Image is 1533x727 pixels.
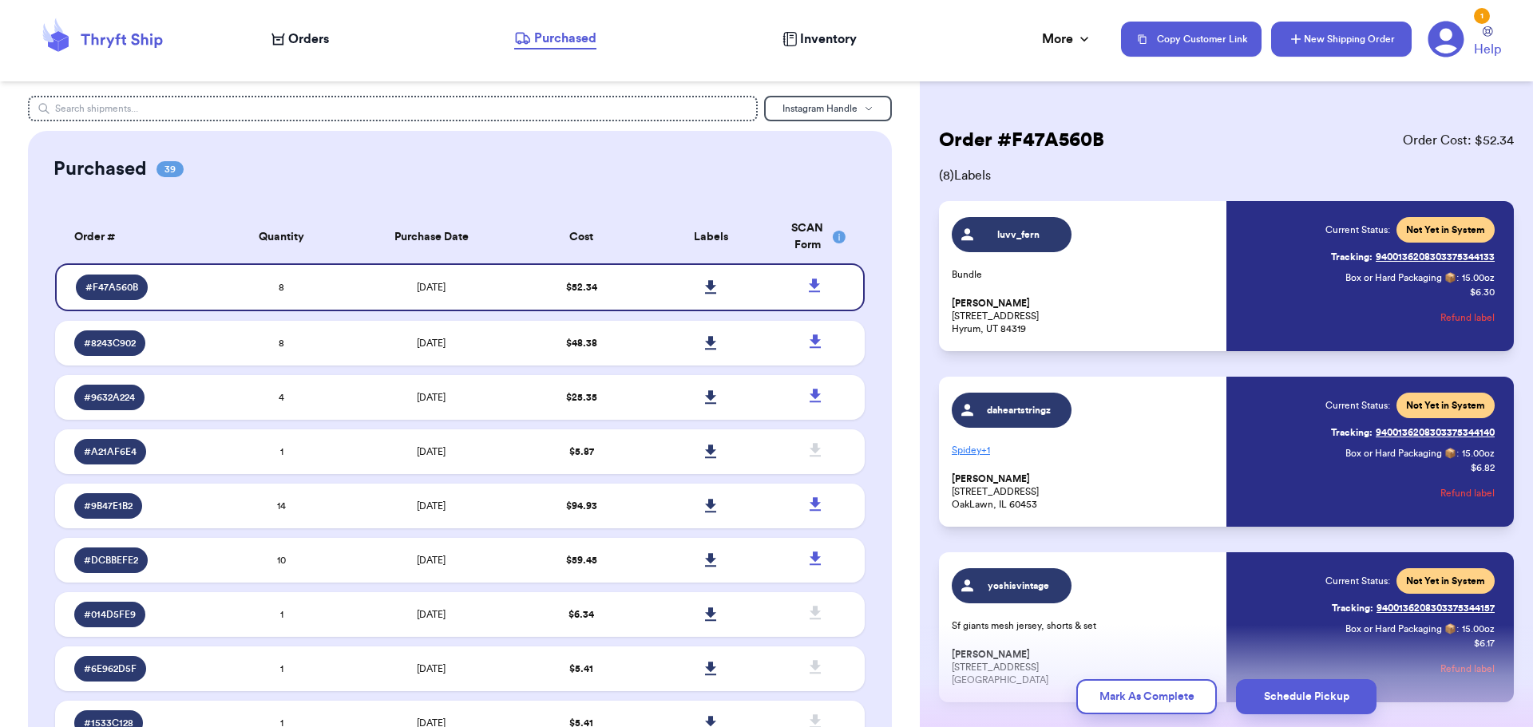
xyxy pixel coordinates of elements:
[566,283,597,292] span: $ 52.34
[782,30,857,49] a: Inventory
[84,608,136,621] span: # 014D5FE9
[1406,223,1485,236] span: Not Yet in System
[1428,21,1464,57] a: 1
[1456,622,1459,635] span: :
[277,501,286,511] span: 14
[981,404,1057,417] span: daheartstringz
[1474,637,1495,650] p: $ 6.17
[1474,8,1490,24] div: 1
[55,211,217,263] th: Order #
[1406,575,1485,587] span: Not Yet in System
[279,393,284,402] span: 4
[1471,461,1495,474] p: $ 6.82
[566,393,597,402] span: $ 25.35
[85,281,138,294] span: # F47A560B
[417,283,446,292] span: [DATE]
[568,610,594,619] span: $ 6.34
[534,29,596,48] span: Purchased
[569,447,594,456] span: $ 5.87
[1331,251,1373,263] span: Tracking:
[1325,223,1390,236] span: Current Status:
[952,437,1217,463] p: Spidey
[217,211,347,263] th: Quantity
[782,104,858,113] span: Instagram Handle
[952,268,1217,281] p: Bundle
[277,555,286,565] span: 10
[417,393,446,402] span: [DATE]
[1474,26,1501,59] a: Help
[53,156,147,182] h2: Purchased
[952,649,1030,661] span: [PERSON_NAME]
[417,664,446,674] span: [DATE]
[84,554,138,567] span: # DCBBEFE2
[1331,420,1495,445] a: Tracking:9400136208303375344140
[417,447,446,456] span: [DATE]
[1271,22,1412,57] button: New Shipping Order
[417,610,446,619] span: [DATE]
[952,648,1217,686] p: [STREET_ADDRESS] [GEOGRAPHIC_DATA]
[566,501,597,511] span: $ 94.93
[84,500,133,512] span: # 9B47E1B2
[1403,131,1514,150] span: Order Cost: $ 52.34
[646,211,775,263] th: Labels
[1345,448,1456,458] span: Box or Hard Packaging 📦
[84,391,135,404] span: # 9632A224
[1462,271,1495,284] span: 15.00 oz
[981,228,1057,241] span: luvv_fern
[347,211,517,263] th: Purchase Date
[417,555,446,565] span: [DATE]
[517,211,646,263] th: Cost
[417,338,446,348] span: [DATE]
[1076,679,1217,714] button: Mark As Complete
[1440,476,1495,511] button: Refund label
[279,338,284,348] span: 8
[1474,40,1501,59] span: Help
[764,96,892,121] button: Instagram Handle
[939,166,1514,185] span: ( 8 ) Labels
[1440,300,1495,335] button: Refund label
[271,30,329,49] a: Orders
[800,30,857,49] span: Inventory
[1345,273,1456,283] span: Box or Hard Packaging 📦
[981,579,1057,592] span: yoshisvintage
[1440,651,1495,686] button: Refund label
[1331,244,1495,270] a: Tracking:9400136208303375344133
[84,662,137,675] span: # 6E962D5F
[566,338,597,348] span: $ 48.38
[952,473,1030,485] span: [PERSON_NAME]
[288,30,329,49] span: Orders
[952,298,1030,310] span: [PERSON_NAME]
[981,445,990,455] span: + 1
[952,472,1217,511] p: [STREET_ADDRESS] OakLawn, IL 60453
[84,337,136,350] span: # 8243C902
[514,29,596,49] a: Purchased
[417,501,446,511] span: [DATE]
[1462,447,1495,460] span: 15.00 oz
[280,664,283,674] span: 1
[1325,399,1390,412] span: Current Status:
[1042,30,1092,49] div: More
[1345,624,1456,634] span: Box or Hard Packaging 📦
[1325,575,1390,587] span: Current Status:
[1456,271,1459,284] span: :
[1456,447,1459,460] span: :
[28,96,759,121] input: Search shipments...
[566,555,597,565] span: $ 59.45
[156,161,184,177] span: 39
[1332,602,1373,614] span: Tracking:
[1236,679,1377,714] button: Schedule Pickup
[1331,426,1373,439] span: Tracking:
[279,283,284,292] span: 8
[1332,595,1495,621] a: Tracking:9400136208303375344157
[1121,22,1262,57] button: Copy Customer Link
[280,447,283,456] span: 1
[84,445,137,458] span: # A21AF6E4
[786,220,846,254] div: SCAN Form
[952,619,1217,632] p: Sf giants mesh jersey, shorts & set
[1462,622,1495,635] span: 15.00 oz
[939,128,1104,153] h2: Order # F47A560B
[569,664,593,674] span: $ 5.41
[1406,399,1485,412] span: Not Yet in System
[1470,286,1495,298] p: $ 6.30
[280,610,283,619] span: 1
